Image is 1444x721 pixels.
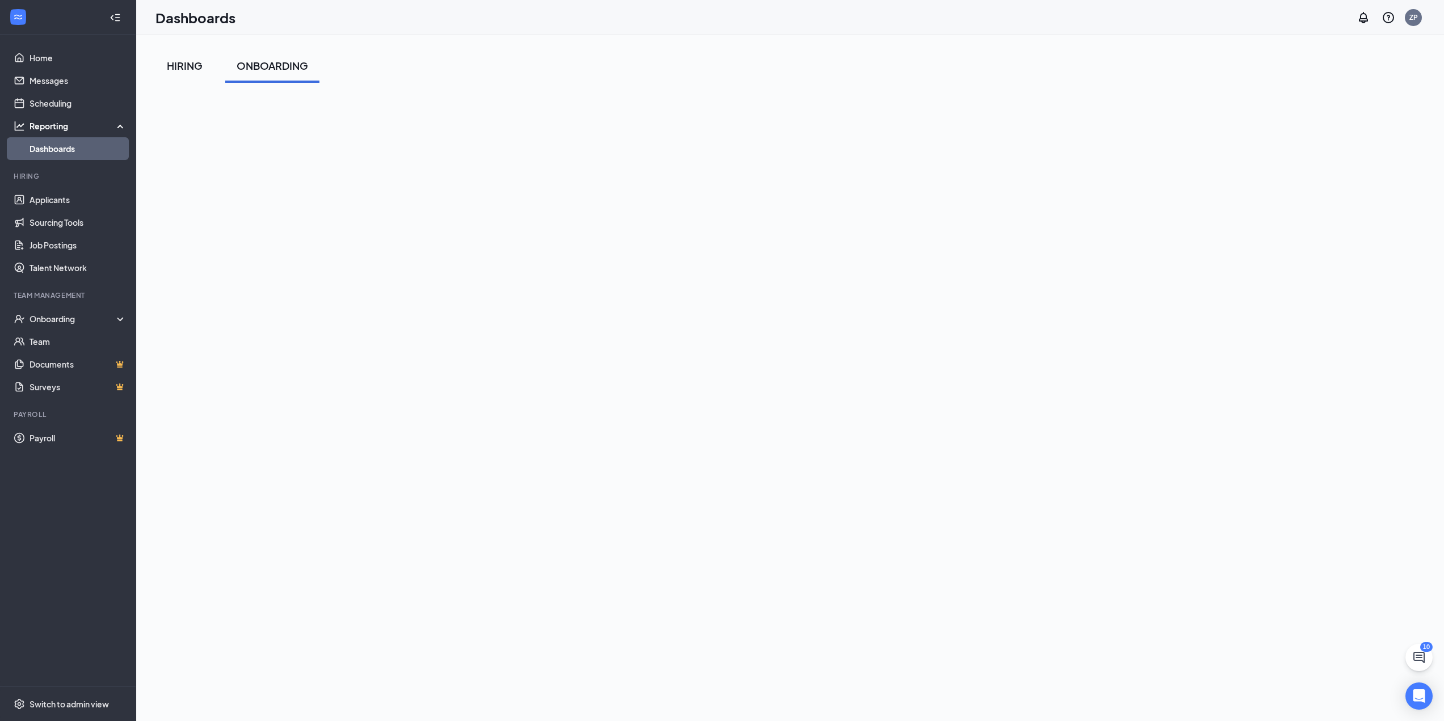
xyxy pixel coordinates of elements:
a: SurveysCrown [30,376,127,398]
div: Onboarding [30,313,117,324]
div: Team Management [14,290,124,300]
a: PayrollCrown [30,427,127,449]
svg: WorkstreamLogo [12,11,24,23]
h1: Dashboards [155,8,235,27]
div: Switch to admin view [30,698,109,710]
div: Open Intercom Messenger [1405,682,1433,710]
svg: UserCheck [14,313,25,324]
svg: Notifications [1357,11,1370,24]
a: Job Postings [30,234,127,256]
svg: Collapse [110,12,121,23]
div: ZP [1409,12,1418,22]
a: DocumentsCrown [30,353,127,376]
svg: Analysis [14,120,25,132]
div: Reporting [30,120,127,132]
a: Scheduling [30,92,127,115]
svg: Settings [14,698,25,710]
div: 10 [1420,642,1433,652]
svg: QuestionInfo [1382,11,1395,24]
a: Dashboards [30,137,127,160]
a: Home [30,47,127,69]
a: Talent Network [30,256,127,279]
div: Payroll [14,410,124,419]
a: Sourcing Tools [30,211,127,234]
div: Hiring [14,171,124,181]
div: HIRING [167,58,203,73]
div: ONBOARDING [237,58,308,73]
a: Messages [30,69,127,92]
a: Team [30,330,127,353]
a: Applicants [30,188,127,211]
svg: ChatActive [1412,651,1426,664]
button: ChatActive [1405,644,1433,671]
